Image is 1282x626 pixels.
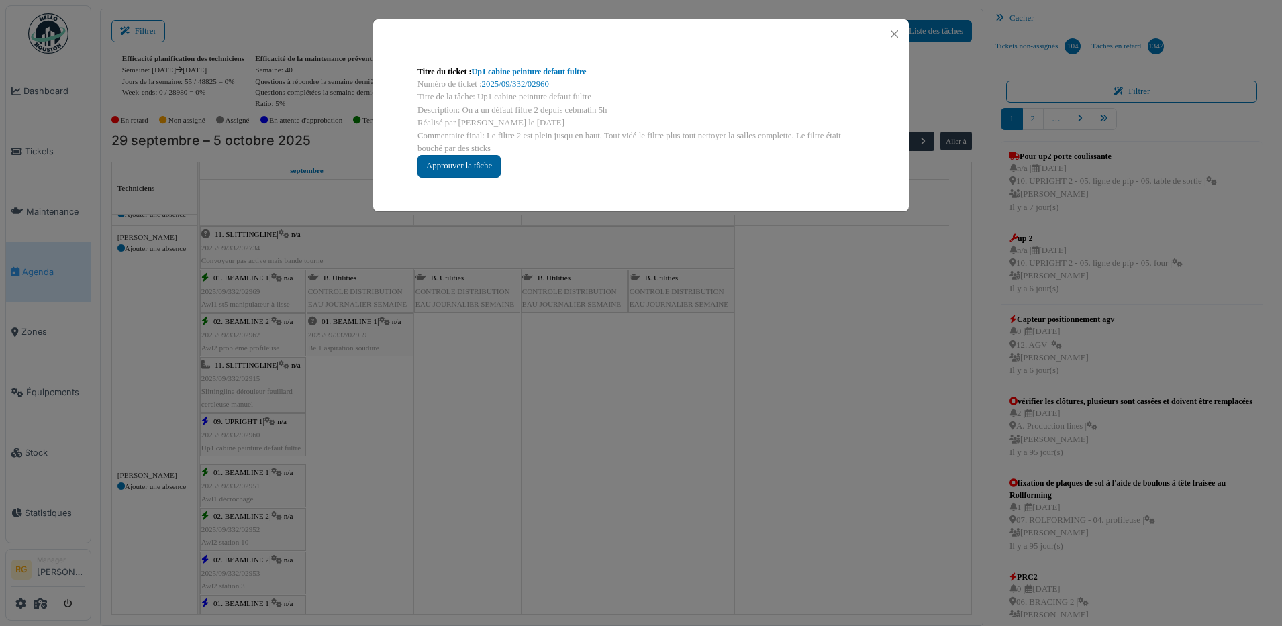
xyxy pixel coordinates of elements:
[472,67,587,76] a: Up1 cabine peinture defaut fultre
[417,66,865,78] div: Titre du ticket :
[417,78,865,91] div: Numéro de ticket :
[417,129,865,155] div: Commentaire final: Le filtre 2 est plein jusqu en haut. Tout vidé le filtre plus tout nettoyer la...
[885,25,903,43] button: Close
[417,117,865,129] div: Réalisé par [PERSON_NAME] le [DATE]
[417,104,865,117] div: Description: On a un défaut filtre 2 depuis cebmatin 5h
[417,91,865,103] div: Titre de la tâche: Up1 cabine peinture defaut fultre
[482,79,549,89] a: 2025/09/332/02960
[417,155,501,177] div: Approuver la tâche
